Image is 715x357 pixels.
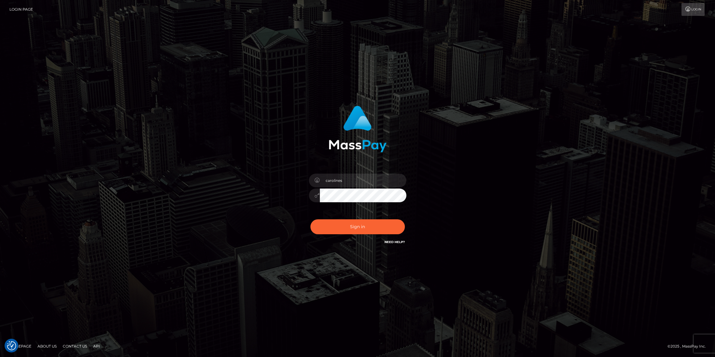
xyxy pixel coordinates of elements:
button: Sign in [310,219,405,234]
a: Need Help? [384,240,405,244]
a: Login [681,3,705,16]
a: About Us [35,341,59,351]
img: Revisit consent button [7,341,16,350]
div: © 2025 , MassPay Inc. [667,343,710,350]
a: Homepage [7,341,34,351]
a: Login Page [9,3,33,16]
img: MassPay Login [329,106,387,152]
a: Contact Us [60,341,90,351]
button: Consent Preferences [7,341,16,350]
input: Username... [320,174,406,187]
a: API [91,341,102,351]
